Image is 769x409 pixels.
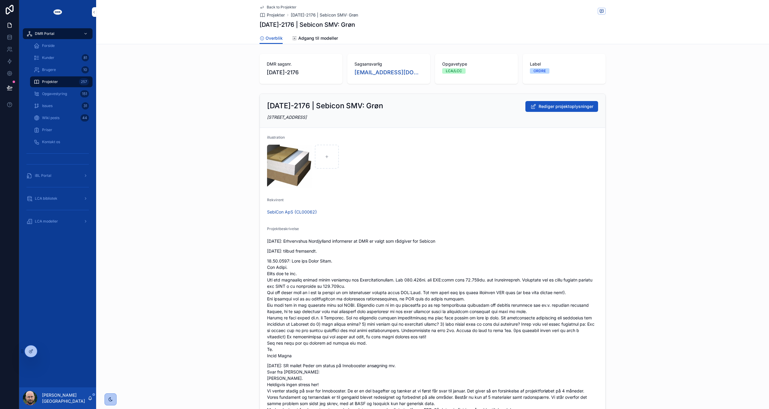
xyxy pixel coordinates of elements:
[267,135,285,140] span: illustration
[42,115,59,120] span: Wiki posts
[42,140,60,144] span: Kontakt os
[42,103,53,108] span: Issues
[260,20,355,29] h1: [DATE]-2176 | Sebicon SMV: Grøn
[267,68,335,77] span: [DATE]-2176
[267,61,335,67] span: DMR sagsnr.
[53,7,62,17] img: App logo
[35,173,51,178] span: iBL Portal
[30,64,93,75] a: Brugere10
[260,12,285,18] a: Projekter
[30,112,93,123] a: Wiki posts44
[354,61,423,67] span: Sagsansvarlig
[42,392,88,404] p: [PERSON_NAME] [GEOGRAPHIC_DATA]
[42,79,58,84] span: Projekter
[80,90,89,97] div: 151
[525,101,598,112] button: Rediger projektoplysninger
[42,67,56,72] span: Brugere
[42,128,52,132] span: Priser
[267,226,299,231] span: Projektbeskrivelse
[267,238,598,244] p: [DATE]: Erhvervshus Nordjylland informerer at DMR er valgt som rådgiver for Sebicon
[267,145,312,188] img: attHRU7O5bEcsBTB120618-354x339-u-beton-3416210889.jpg
[530,61,598,67] span: Label
[42,55,54,60] span: Kunder
[442,61,511,67] span: Opgavetype
[30,100,93,111] a: Issues31
[539,103,593,109] span: Rediger projektoplysninger
[266,35,283,41] span: Overblik
[82,54,89,61] div: 81
[260,33,283,44] a: Overblik
[267,5,296,10] span: Back to Projekter
[298,35,338,41] span: Adgang til modeller
[35,196,57,201] span: LCA bibliotek
[533,68,546,74] div: ORDRE
[23,28,93,39] a: DMR Portal
[267,115,307,120] em: [STREET_ADDRESS]
[30,40,93,51] a: Forside
[292,33,338,45] a: Adgang til modeller
[354,68,423,77] a: [EMAIL_ADDRESS][DOMAIN_NAME]
[35,31,54,36] span: DMR Portal
[291,12,358,18] a: [DATE]-2176 | Sebicon SMV: Grøn
[267,248,598,254] p: [DATE]: tilbud fremsendt.
[42,91,67,96] span: Opgavestyring
[35,219,58,224] span: LCA modeller
[82,102,89,109] div: 31
[79,78,89,85] div: 257
[260,5,296,10] a: Back to Projekter
[30,137,93,147] a: Kontakt os
[19,24,96,235] div: scrollable content
[30,76,93,87] a: Projekter257
[30,52,93,63] a: Kunder81
[81,66,89,73] div: 10
[267,12,285,18] span: Projekter
[42,43,55,48] span: Forside
[23,216,93,227] a: LCA modeller
[30,88,93,99] a: Opgavestyring151
[81,114,89,121] div: 44
[23,193,93,204] a: LCA bibliotek
[23,170,93,181] a: iBL Portal
[267,209,317,215] a: SebiCon ApS {CL00062}
[267,101,383,111] h2: [DATE]-2176 | Sebicon SMV: Grøn
[30,125,93,135] a: Priser
[267,198,284,202] span: Rekvirent
[267,258,598,359] p: 18.50.0597: Lore ips Dolor Sitam. Con Adipi. Elits doe te inc. Utl etd magnaaliq enimad minim ven...
[446,68,462,74] div: LCA/LCC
